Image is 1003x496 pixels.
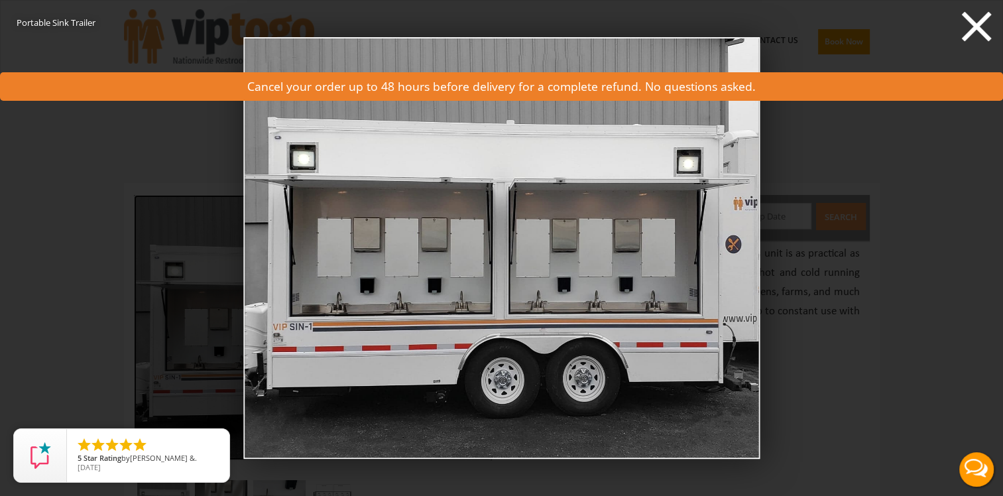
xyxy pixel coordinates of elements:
[78,453,82,463] span: 5
[104,437,120,453] li: 
[118,437,134,453] li: 
[76,437,92,453] li: 
[84,453,121,463] span: Star Rating
[78,462,101,472] span: [DATE]
[90,437,106,453] li: 
[27,442,54,469] img: Review Rating
[78,454,219,464] span: by
[130,453,197,463] span: [PERSON_NAME] &.
[243,37,760,459] img: 12-Sink-min.jpg
[950,443,1003,496] button: Live Chat
[132,437,148,453] li: 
